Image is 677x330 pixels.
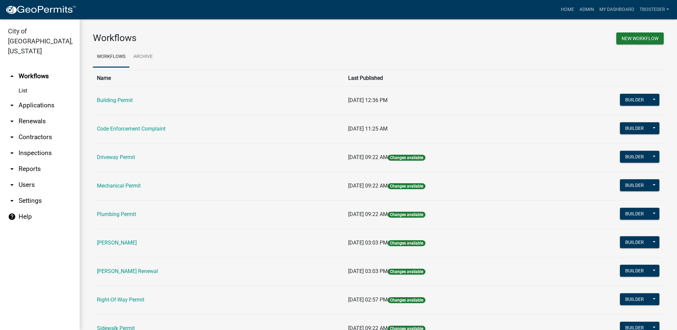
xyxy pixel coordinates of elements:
i: arrow_drop_down [8,133,16,141]
i: arrow_drop_down [8,117,16,125]
button: Builder [620,179,649,191]
span: [DATE] 03:03 PM [348,268,388,274]
a: Admin [577,3,597,16]
a: Right-Of-Way Permit [97,297,144,303]
a: Building Permit [97,97,133,103]
a: Archive [129,46,157,68]
span: Changes available [388,269,425,275]
a: Mechanical Permit [97,183,141,189]
a: [PERSON_NAME] Renewal [97,268,158,274]
span: [DATE] 11:25 AM [348,126,388,132]
button: Builder [620,94,649,106]
i: arrow_drop_down [8,197,16,205]
h3: Workflows [93,32,373,44]
a: Driveway Permit [97,154,135,160]
span: [DATE] 09:22 AM [348,154,388,160]
a: tbosteder [637,3,672,16]
span: [DATE] 02:57 PM [348,297,388,303]
button: Builder [620,293,649,305]
span: Changes available [388,240,425,246]
a: Code Enforcement Complaint [97,126,166,132]
span: Changes available [388,212,425,218]
a: My Dashboard [597,3,637,16]
span: [DATE] 09:22 AM [348,183,388,189]
i: help [8,213,16,221]
i: arrow_drop_down [8,101,16,109]
a: Home [558,3,577,16]
button: Builder [620,122,649,134]
span: [DATE] 09:22 AM [348,211,388,217]
th: Name [93,70,344,86]
a: Plumbing Permit [97,211,136,217]
span: [DATE] 03:03 PM [348,240,388,246]
a: Workflows [93,46,129,68]
button: Builder [620,265,649,277]
a: [PERSON_NAME] [97,240,137,246]
button: Builder [620,236,649,248]
button: New Workflow [616,32,664,44]
button: Builder [620,151,649,163]
span: Changes available [388,155,425,161]
span: Changes available [388,297,425,303]
span: [DATE] 12:36 PM [348,97,388,103]
i: arrow_drop_down [8,165,16,173]
i: arrow_drop_down [8,149,16,157]
button: Builder [620,208,649,220]
i: arrow_drop_down [8,181,16,189]
i: arrow_drop_up [8,72,16,80]
span: Changes available [388,183,425,189]
th: Last Published [344,70,549,86]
